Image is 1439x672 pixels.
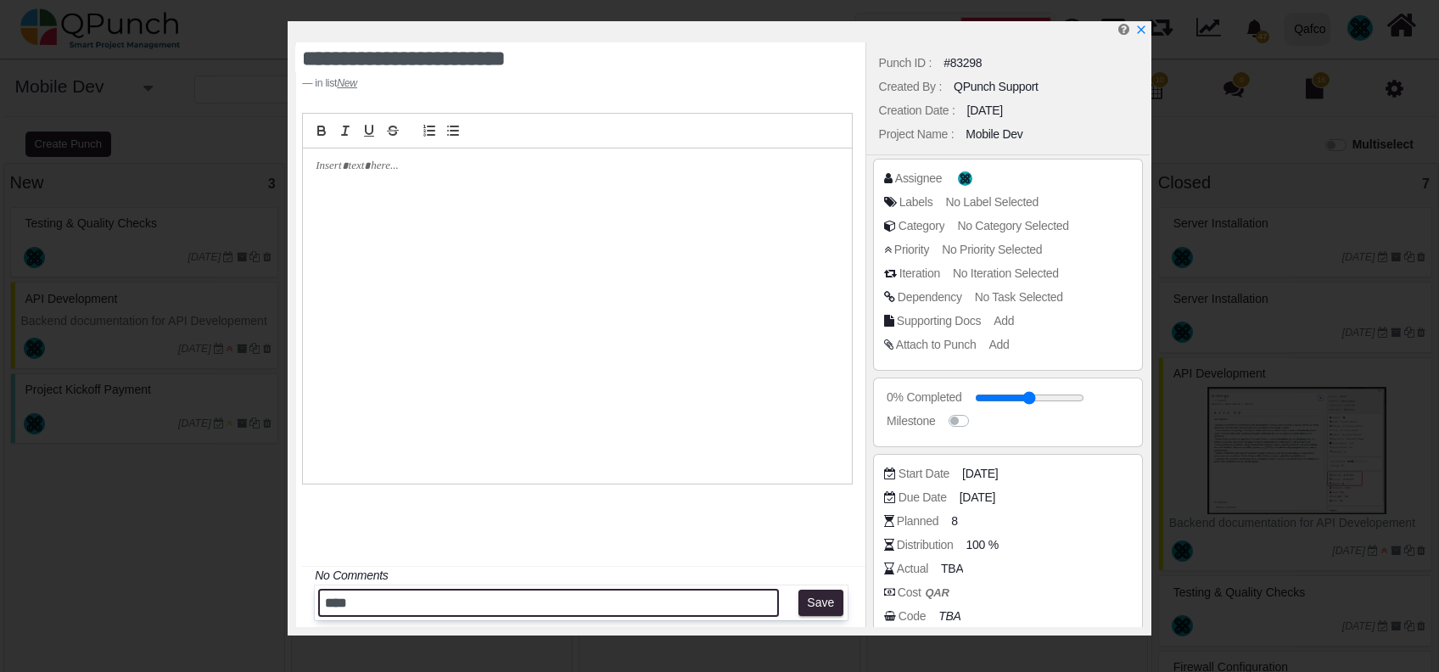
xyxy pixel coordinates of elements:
div: Labels [899,193,933,211]
span: TBA [941,560,963,578]
div: Code [899,608,926,625]
cite: Source Title [337,77,357,89]
div: Milestone [887,412,935,430]
button: Save [798,590,843,617]
div: Assignee [895,170,942,188]
span: 100 % [966,536,999,554]
div: Cost [898,584,954,602]
img: avatar [958,171,972,186]
div: Supporting Docs [897,312,981,330]
span: [DATE] [962,465,998,483]
i: Edit Punch [1118,23,1129,36]
div: Mobile Dev [966,126,1022,143]
div: Due Date [899,489,947,507]
div: Priority [894,241,929,259]
footer: in list [302,76,756,91]
div: Distribution [897,536,954,554]
u: New [337,77,357,89]
span: Add [994,314,1014,328]
div: Category [899,217,945,235]
div: Creation Date : [879,102,955,120]
span: [DATE] [960,489,995,507]
div: Start Date [899,465,949,483]
a: x [1135,23,1147,36]
i: TBA [938,609,960,623]
span: Add [988,338,1009,351]
div: [DATE] [967,102,1003,120]
svg: x [1135,24,1147,36]
span: No Label Selected [945,195,1039,209]
div: #83298 [943,54,982,72]
span: No Iteration Selected [953,266,1059,280]
i: No Comments [315,568,388,582]
div: Dependency [898,288,962,306]
div: QPunch Support [954,78,1039,96]
div: Attach to Punch [896,336,977,354]
span: No Task Selected [975,290,1063,304]
span: No Category Selected [957,219,1068,232]
span: 8 [951,512,958,530]
div: Punch ID : [879,54,932,72]
div: Actual [897,560,928,578]
b: QAR [926,586,949,599]
div: Planned [897,512,938,530]
div: Project Name : [879,126,955,143]
div: Iteration [899,265,940,283]
div: 0% Completed [887,389,961,406]
span: No Priority Selected [942,243,1042,256]
span: QPunch Support [958,171,972,186]
div: Created By : [879,78,942,96]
